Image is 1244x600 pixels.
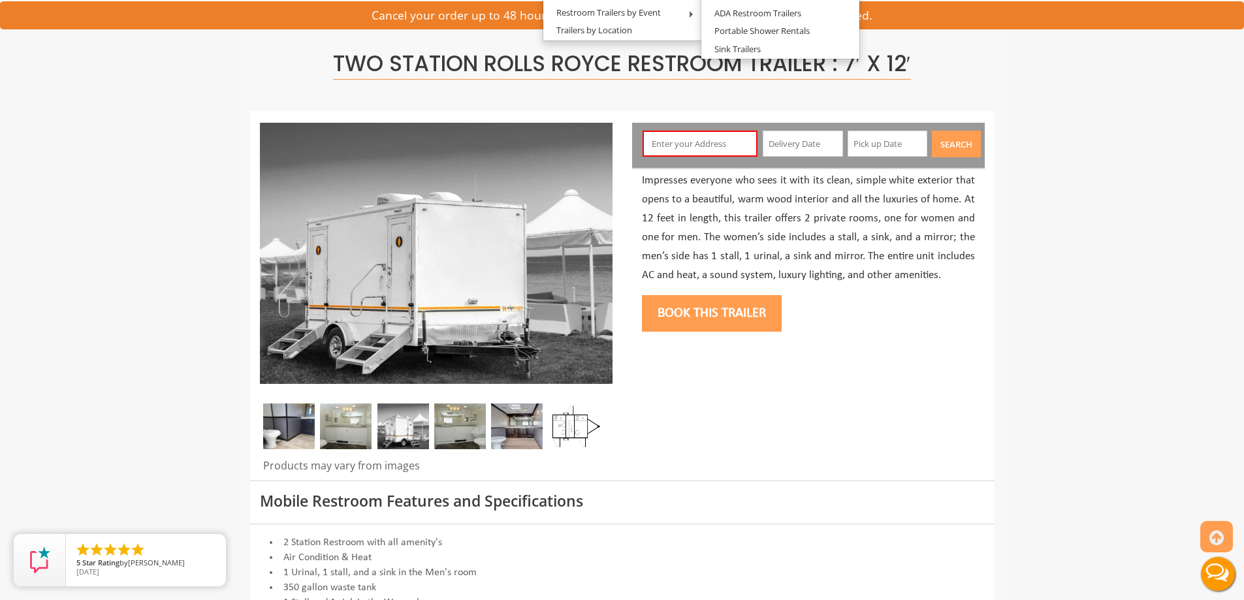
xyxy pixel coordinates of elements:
img: Side view of two station restroom trailer with separate doors for males and females [260,123,613,384]
img: Gel 2 station 03 [434,403,486,449]
button: Search [932,131,981,157]
p: Impresses everyone who sees it with its clean, simple white exterior that opens to a beautiful, w... [642,172,975,285]
input: Delivery Date [763,131,843,157]
span: [DATE] [76,567,99,576]
li: 1 Urinal, 1 stall, and a sink in the Men's room [260,565,985,580]
li:  [75,542,91,558]
img: Review Rating [27,547,53,573]
li:  [116,542,132,558]
a: Trailers by Location [543,22,645,39]
span: [PERSON_NAME] [128,558,185,567]
input: Pick up Date [848,131,928,157]
li: 2 Station Restroom with all amenity's [260,535,985,550]
h3: Mobile Restroom Features and Specifications [260,493,985,509]
input: Enter your Address [643,131,758,157]
img: Gel 2 station 02 [320,403,372,449]
a: Portable Shower Rentals [701,23,823,39]
span: 5 [76,558,80,567]
button: Book this trailer [642,295,782,332]
button: Live Chat [1192,548,1244,600]
a: Sink Trailers [701,41,774,57]
li: 350 gallon waste tank [260,580,985,595]
li:  [103,542,118,558]
span: by [76,559,215,568]
img: Floor Plan of 2 station restroom with sink and toilet [549,403,600,449]
a: Restroom Trailers by Event [543,5,674,21]
img: A mini restroom trailer with two separate stations and separate doors for males and females [377,403,429,449]
img: A close view of inside of a station with a stall, mirror and cabinets [263,403,315,449]
span: Two Station Rolls Royce Restroom Trailer : 7′ x 12′ [333,48,910,80]
li:  [89,542,104,558]
div: Products may vary from images [260,458,613,481]
a: ADA Restroom Trailers [701,5,814,22]
span: Star Rating [82,558,120,567]
li:  [130,542,146,558]
li: Air Condition & Heat [260,550,985,565]
img: A close view of inside of a station with a stall, mirror and cabinets [491,403,543,449]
